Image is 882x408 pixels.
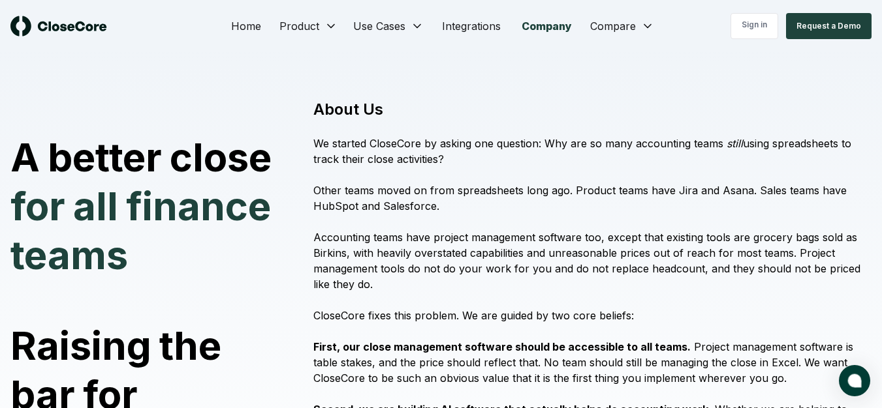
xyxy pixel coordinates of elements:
[313,136,872,167] p: We started CloseCore by asking one question: Why are so many accounting teams using spreadsheets ...
[10,16,107,36] img: logo
[48,133,162,182] span: better
[313,339,872,386] p: Project management software is table stakes, and the price should reflect that. No team should st...
[582,13,662,39] button: Compare
[839,365,870,396] button: atlas-launcher
[353,18,405,34] span: Use Cases
[590,18,636,34] span: Compare
[221,13,272,39] a: Home
[126,182,271,229] span: finance
[313,229,872,292] p: Accounting teams have project management software too, except that existing tools are grocery bag...
[73,182,118,229] span: all
[313,99,872,120] h1: About Us
[432,13,511,39] a: Integrations
[10,133,40,182] span: A
[279,18,319,34] span: Product
[170,133,272,182] span: close
[10,321,151,370] span: Raising
[731,13,778,39] a: Sign in
[727,137,743,150] i: still
[313,182,872,214] p: Other teams moved on from spreadsheets long ago. Product teams have Jira and Asana. Sales teams h...
[10,231,128,278] span: teams
[159,321,221,370] span: the
[313,308,872,323] p: CloseCore fixes this problem. We are guided by two core beliefs:
[313,340,691,353] strong: First, our close management software should be accessible to all teams.
[511,13,582,39] a: Company
[10,182,65,229] span: for
[345,13,432,39] button: Use Cases
[272,13,345,39] button: Product
[786,13,872,39] button: Request a Demo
